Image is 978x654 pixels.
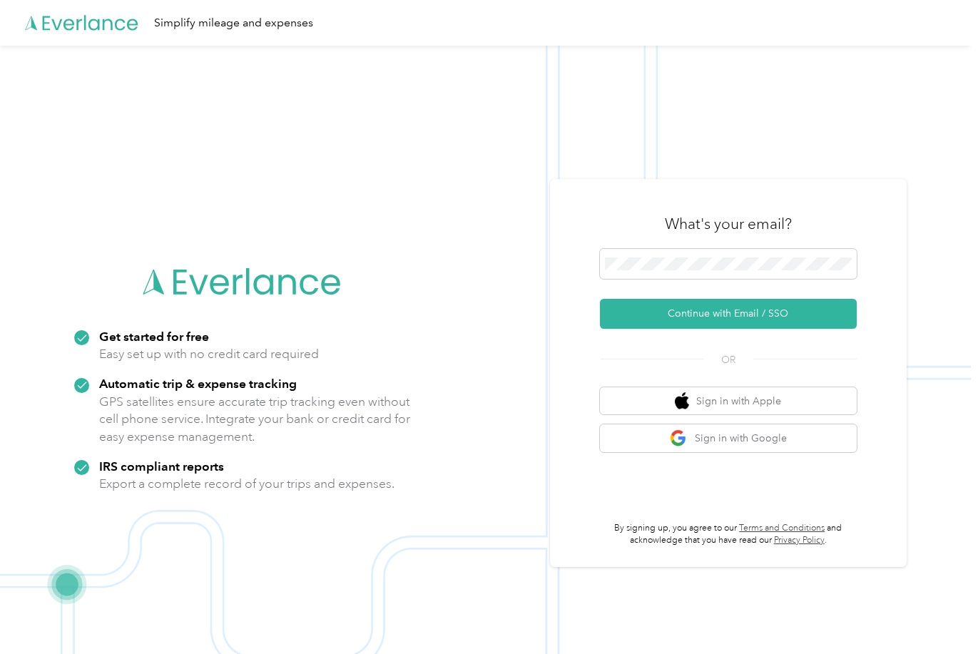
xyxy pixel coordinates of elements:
[675,392,689,410] img: apple logo
[703,352,753,367] span: OR
[600,424,857,452] button: google logoSign in with Google
[665,214,792,234] h3: What's your email?
[99,345,319,363] p: Easy set up with no credit card required
[99,376,297,391] strong: Automatic trip & expense tracking
[154,14,313,32] div: Simplify mileage and expenses
[99,475,394,493] p: Export a complete record of your trips and expenses.
[99,393,411,446] p: GPS satellites ensure accurate trip tracking even without cell phone service. Integrate your bank...
[99,329,209,344] strong: Get started for free
[774,535,825,546] a: Privacy Policy
[670,429,688,447] img: google logo
[600,387,857,415] button: apple logoSign in with Apple
[739,523,825,533] a: Terms and Conditions
[99,459,224,474] strong: IRS compliant reports
[600,299,857,329] button: Continue with Email / SSO
[600,522,857,547] p: By signing up, you agree to our and acknowledge that you have read our .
